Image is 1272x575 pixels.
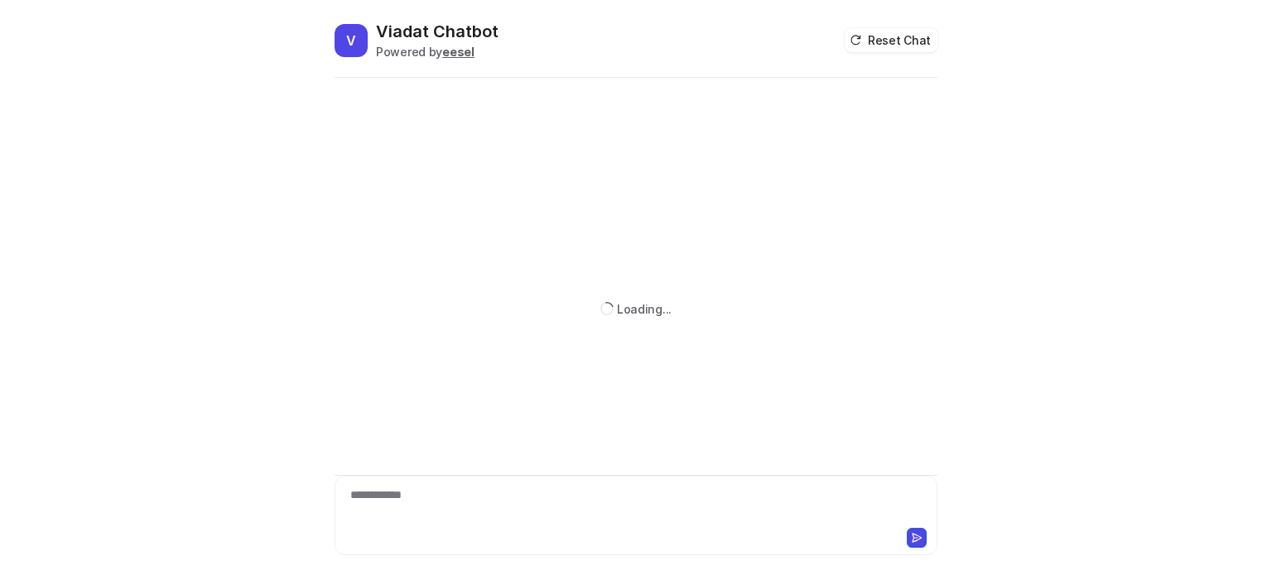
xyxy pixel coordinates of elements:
div: Powered by [376,43,499,60]
h2: Viadat Chatbot [376,20,499,43]
b: eesel [442,45,475,59]
button: Reset Chat [845,28,937,52]
span: V [335,24,368,57]
div: Loading... [617,300,672,318]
